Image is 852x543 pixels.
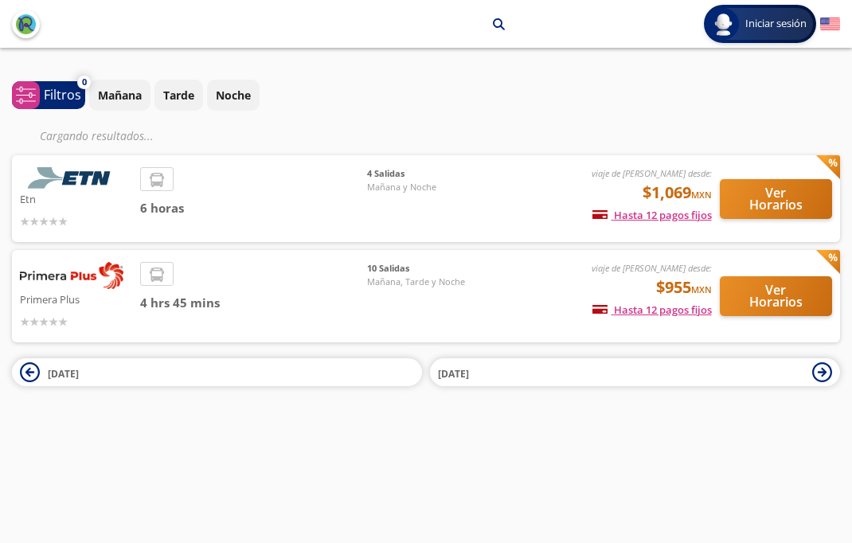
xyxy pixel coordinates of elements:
[367,275,479,289] span: Mañana, Tarde y Noche
[367,167,479,181] span: 4 Salidas
[820,14,840,34] button: English
[691,283,712,295] small: MXN
[140,199,366,217] span: 6 horas
[592,303,712,317] span: Hasta 12 pagos fijos
[82,76,87,89] span: 0
[430,358,840,386] button: [DATE]
[89,80,150,111] button: Mañana
[367,262,479,275] span: 10 Salidas
[207,80,260,111] button: Noche
[592,262,712,274] em: viaje de [PERSON_NAME] desde:
[691,189,712,201] small: MXN
[20,289,132,308] p: Primera Plus
[592,208,712,222] span: Hasta 12 pagos fijos
[12,10,40,38] button: back
[235,16,348,33] p: [GEOGRAPHIC_DATA]
[438,367,469,381] span: [DATE]
[216,87,251,104] p: Noche
[12,358,422,386] button: [DATE]
[48,367,79,381] span: [DATE]
[20,262,123,289] img: Primera Plus
[163,87,194,104] p: Tarde
[44,85,81,104] p: Filtros
[140,294,366,312] span: 4 hrs 45 mins
[20,167,123,189] img: Etn
[720,276,832,316] button: Ver Horarios
[40,128,154,143] em: Cargando resultados ...
[720,179,832,219] button: Ver Horarios
[20,189,132,208] p: Etn
[368,16,481,33] p: [GEOGRAPHIC_DATA]
[154,80,203,111] button: Tarde
[98,87,142,104] p: Mañana
[367,181,479,194] span: Mañana y Noche
[643,181,712,205] span: $1,069
[12,81,85,109] button: 0Filtros
[656,275,712,299] span: $955
[739,16,813,32] span: Iniciar sesión
[592,167,712,179] em: viaje de [PERSON_NAME] desde:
